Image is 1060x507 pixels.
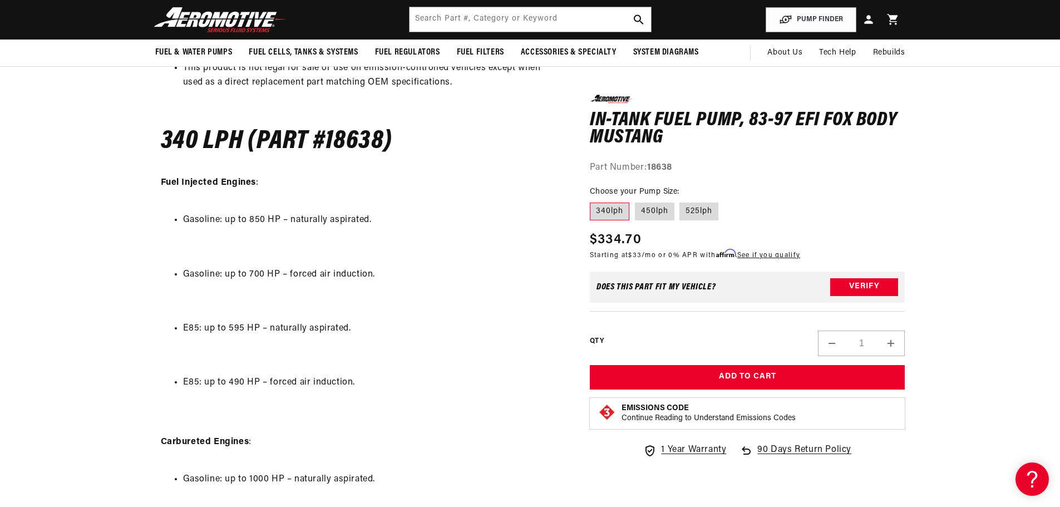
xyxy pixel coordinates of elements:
span: Fuel & Water Pumps [155,47,233,58]
span: About Us [767,48,802,57]
p: : [161,407,562,464]
span: 90 Days Return Policy [757,443,851,469]
legend: Choose your Pump Size: [590,186,681,198]
button: PUMP FINDER [766,7,856,32]
span: System Diagrams [633,47,699,58]
label: QTY [590,337,604,346]
span: Fuel Cells, Tanks & Systems [249,47,358,58]
strong: 18638 [647,163,672,171]
h1: In-Tank Fuel Pump, 83-97 EFI Fox Body Mustang [590,111,905,146]
summary: Rebuilds [865,40,914,66]
p: : [161,162,562,205]
span: Accessories & Specialty [521,47,617,58]
strong: Carbureted Engines [161,437,249,446]
summary: Fuel Cells, Tanks & Systems [240,40,366,66]
summary: Tech Help [811,40,864,66]
a: 90 Days Return Policy [739,443,851,469]
li: Gasoline: up to 1000 HP – naturally aspirated. [183,472,562,487]
summary: Fuel & Water Pumps [147,40,241,66]
input: Search by Part Number, Category or Keyword [410,7,651,32]
li: Gasoline: up to 700 HP – forced air induction. [183,268,562,282]
span: $334.70 [590,229,642,249]
div: Part Number: [590,160,905,175]
span: $33 [628,252,642,258]
span: 1 Year Warranty [661,443,726,457]
summary: Fuel Regulators [367,40,448,66]
button: Verify [830,278,898,296]
a: See if you qualify - Learn more about Affirm Financing (opens in modal) [737,252,800,258]
span: Tech Help [819,47,856,59]
button: Add to Cart [590,365,905,390]
a: About Us [759,40,811,66]
summary: Accessories & Specialty [512,40,625,66]
h4: 340 LPH (Part #18638) [161,130,562,153]
img: Aeromotive [151,7,290,33]
a: 1 Year Warranty [643,443,726,457]
span: Affirm [716,249,736,257]
span: Rebuilds [873,47,905,59]
li: E85: up to 490 HP – forced air induction. [183,376,562,390]
summary: System Diagrams [625,40,707,66]
label: 525lph [679,203,718,220]
p: Continue Reading to Understand Emissions Codes [622,414,796,424]
button: search button [627,7,651,32]
strong: Fuel Injected Engines [161,178,257,187]
span: Fuel Filters [457,47,504,58]
button: Emissions CodeContinue Reading to Understand Emissions Codes [622,403,796,424]
summary: Fuel Filters [448,40,512,66]
li: This product is not legal for sale or use on emission-controlled vehicles except when used as a d... [183,61,562,90]
li: E85: up to 595 HP – naturally aspirated. [183,322,562,336]
p: Starting at /mo or 0% APR with . [590,249,800,260]
span: Fuel Regulators [375,47,440,58]
li: Gasoline: up to 850 HP – naturally aspirated. [183,213,562,228]
label: 450lph [635,203,674,220]
strong: Emissions Code [622,404,689,412]
img: Emissions code [598,403,616,421]
label: 340lph [590,203,629,220]
div: Does This part fit My vehicle? [596,282,716,291]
